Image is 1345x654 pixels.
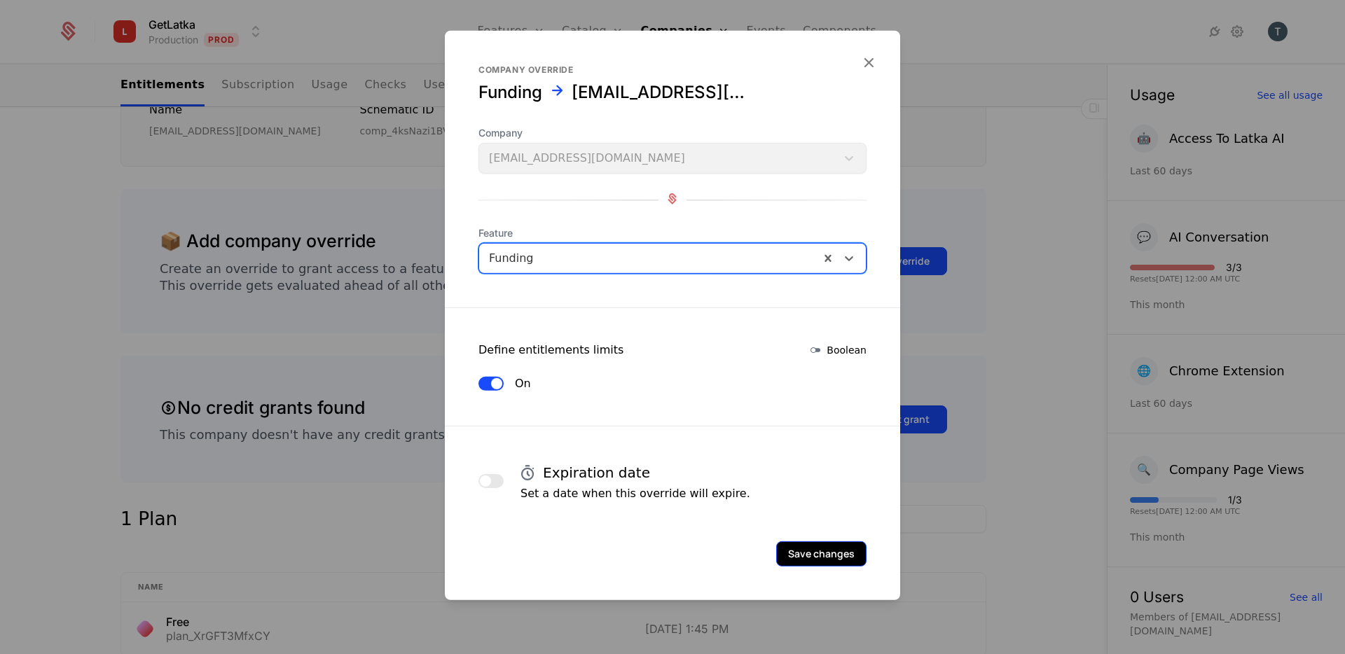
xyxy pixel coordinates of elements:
span: Feature [478,226,867,240]
div: Funding [478,81,542,104]
div: Define entitlements limits [478,342,623,359]
h4: Expiration date [543,463,650,482]
div: tsovaktestlatka@mailinator.com [572,81,752,104]
span: Company [478,126,867,140]
label: On [515,375,531,392]
span: Boolean [827,343,867,357]
p: Set a date when this override will expire. [520,485,750,502]
button: Save changes [776,541,867,566]
div: Company override [478,64,867,76]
